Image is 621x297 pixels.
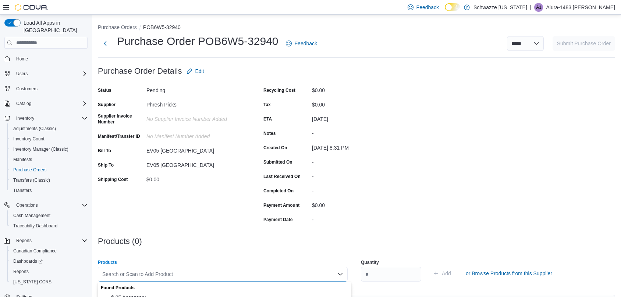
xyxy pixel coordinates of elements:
button: Purchase Orders [7,165,91,175]
a: Reports [10,267,32,276]
span: Users [16,71,28,77]
span: Inventory [16,115,34,121]
span: Operations [16,202,38,208]
span: Catalog [13,99,88,108]
a: Canadian Compliance [10,247,60,255]
p: Alura-1483 [PERSON_NAME] [546,3,615,12]
div: [DATE] 8:31 PM [312,142,411,151]
div: EV05 [GEOGRAPHIC_DATA] [146,145,245,154]
label: Recycling Cost [263,87,295,93]
div: $0.00 [146,174,245,182]
span: Inventory Manager (Classic) [10,145,88,154]
span: Manifests [13,157,32,163]
label: Created On [263,145,287,151]
button: Operations [1,200,91,210]
span: Cash Management [13,213,50,219]
button: POB6W5-32940 [143,24,181,30]
a: Inventory Count [10,134,47,143]
span: Operations [13,201,88,210]
span: Inventory [13,114,88,123]
label: Supplier Invoice Number [98,113,143,125]
span: Traceabilty Dashboard [10,221,88,230]
button: Purchase Orders [98,24,137,30]
div: - [312,171,411,179]
span: Transfers (Classic) [10,176,88,185]
label: ETA [263,116,272,122]
div: Pending [146,84,245,93]
span: Manifests [10,155,88,164]
button: Traceabilty Dashboard [7,221,91,231]
a: Dashboards [10,257,46,266]
span: Cash Management [10,211,88,220]
span: Transfers (Classic) [13,177,50,183]
h3: Products (0) [98,237,142,246]
button: Canadian Compliance [7,246,91,256]
span: Reports [13,236,88,245]
button: Users [13,69,31,78]
label: Shipping Cost [98,177,128,182]
label: Submitted On [263,159,292,165]
div: - [312,185,411,194]
span: or Browse Products from this Supplier [466,270,552,277]
span: Inventory Count [13,136,45,142]
span: Feedback [416,4,439,11]
span: Transfers [13,188,32,193]
a: Cash Management [10,211,53,220]
input: Dark Mode [445,3,460,11]
button: Manifests [7,154,91,165]
div: - [312,127,411,136]
label: Ship To [98,162,114,168]
span: Load All Apps in [GEOGRAPHIC_DATA] [21,19,88,34]
button: Adjustments (Classic) [7,123,91,134]
span: Purchase Orders [10,165,88,174]
span: Home [13,54,88,63]
button: Edit [184,64,207,78]
button: [US_STATE] CCRS [7,277,91,287]
span: Users [13,69,88,78]
h1: Purchase Order POB6W5-32940 [117,34,278,49]
span: Purchase Orders [13,167,47,173]
button: Reports [1,235,91,246]
button: Home [1,53,91,64]
button: Cash Management [7,210,91,221]
span: Washington CCRS [10,277,88,286]
a: Feedback [283,36,320,51]
a: Dashboards [7,256,91,266]
button: Reports [13,236,35,245]
button: Submit Purchase Order [553,36,615,51]
span: Traceabilty Dashboard [13,223,57,229]
span: Edit [195,67,204,75]
span: Feedback [295,40,317,47]
button: Inventory [1,113,91,123]
span: Adjustments (Classic) [13,126,56,132]
button: Next [98,36,113,51]
span: Inventory Manager (Classic) [13,146,68,152]
label: Status [98,87,111,93]
button: Customers [1,83,91,94]
button: Catalog [1,98,91,109]
a: Purchase Orders [10,165,50,174]
label: Payment Amount [263,202,299,208]
label: Bill To [98,148,111,154]
div: - [312,214,411,223]
label: Tax [263,102,271,108]
span: Customers [13,84,88,93]
label: Notes [263,130,276,136]
span: Inventory Count [10,134,88,143]
p: | [530,3,532,12]
button: Operations [13,201,41,210]
button: Inventory Manager (Classic) [7,144,91,154]
button: or Browse Products from this Supplier [463,266,555,281]
div: $0.00 [312,199,411,208]
label: Payment Date [263,217,292,223]
div: - [312,156,411,165]
nav: An example of EuiBreadcrumbs [98,24,615,32]
span: Home [16,56,28,62]
span: Reports [16,238,32,244]
span: Reports [13,269,29,275]
span: Canadian Compliance [13,248,57,254]
a: Transfers [10,186,35,195]
label: Products [98,259,117,265]
a: Customers [13,84,40,93]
